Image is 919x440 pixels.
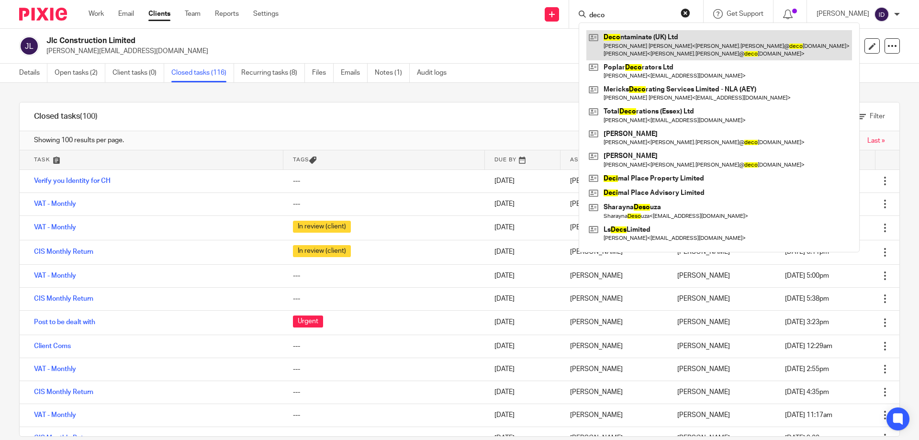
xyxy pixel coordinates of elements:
[34,319,95,326] a: Post to be dealt with
[293,364,475,374] div: ---
[46,46,770,56] p: [PERSON_NAME][EMAIL_ADDRESS][DOMAIN_NAME]
[34,389,93,395] a: CIS Monthly Return
[485,310,561,335] td: [DATE]
[785,389,829,395] span: [DATE] 4:35pm
[485,381,561,404] td: [DATE]
[485,264,561,287] td: [DATE]
[785,272,829,279] span: [DATE] 5:00pm
[677,389,730,395] span: [PERSON_NAME]
[253,9,279,19] a: Settings
[677,412,730,418] span: [PERSON_NAME]
[485,404,561,427] td: [DATE]
[293,199,475,209] div: ---
[34,248,93,255] a: CIS Monthly Return
[46,36,625,46] h2: Jlc Construction Limited
[293,271,475,281] div: ---
[34,295,93,302] a: CIS Monthly Return
[560,169,668,192] td: [PERSON_NAME]
[785,319,829,326] span: [DATE] 3:23pm
[171,64,234,82] a: Closed tasks (116)
[80,113,98,120] span: (100)
[560,287,668,310] td: [PERSON_NAME]
[34,412,76,418] a: VAT - Monthly
[34,224,76,231] a: VAT - Monthly
[312,64,334,82] a: Files
[485,215,561,240] td: [DATE]
[785,412,832,418] span: [DATE] 11:17am
[89,9,104,19] a: Work
[148,9,170,19] a: Clients
[55,64,105,82] a: Open tasks (2)
[34,178,111,184] a: Verify you Identity for CH
[677,366,730,372] span: [PERSON_NAME]
[485,240,561,264] td: [DATE]
[485,358,561,381] td: [DATE]
[34,201,76,207] a: VAT - Monthly
[34,343,71,350] a: Client Coms
[293,387,475,397] div: ---
[341,64,368,82] a: Emails
[19,36,39,56] img: svg%3E
[283,150,484,169] th: Tags
[34,112,98,122] h1: Closed tasks
[677,343,730,350] span: [PERSON_NAME]
[485,192,561,215] td: [DATE]
[560,192,668,215] td: [PERSON_NAME]
[241,64,305,82] a: Recurring tasks (8)
[681,8,690,18] button: Clear
[560,215,668,240] td: [PERSON_NAME]
[293,245,351,257] span: In review (client)
[19,8,67,21] img: Pixie
[293,316,323,327] span: Urgent
[560,404,668,427] td: [PERSON_NAME]
[560,358,668,381] td: [PERSON_NAME]
[293,341,475,351] div: ---
[560,335,668,358] td: [PERSON_NAME]
[817,9,869,19] p: [PERSON_NAME]
[785,343,832,350] span: [DATE] 12:29am
[417,64,454,82] a: Audit logs
[874,7,889,22] img: svg%3E
[560,240,668,264] td: [PERSON_NAME]
[34,135,124,145] span: Showing 100 results per page.
[293,294,475,304] div: ---
[588,11,674,20] input: Search
[118,9,134,19] a: Email
[677,272,730,279] span: [PERSON_NAME]
[560,381,668,404] td: [PERSON_NAME]
[560,264,668,287] td: [PERSON_NAME]
[34,272,76,279] a: VAT - Monthly
[485,169,561,192] td: [DATE]
[293,410,475,420] div: ---
[185,9,201,19] a: Team
[867,137,885,144] a: Last »
[215,9,239,19] a: Reports
[560,310,668,335] td: [PERSON_NAME]
[293,221,351,233] span: In review (client)
[870,113,885,120] span: Filter
[677,319,730,326] span: [PERSON_NAME]
[485,287,561,310] td: [DATE]
[112,64,164,82] a: Client tasks (0)
[727,11,763,17] span: Get Support
[785,366,829,372] span: [DATE] 2:55pm
[785,295,829,302] span: [DATE] 5:38pm
[34,366,76,372] a: VAT - Monthly
[375,64,410,82] a: Notes (1)
[293,176,475,186] div: ---
[485,335,561,358] td: [DATE]
[677,295,730,302] span: [PERSON_NAME]
[19,64,47,82] a: Details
